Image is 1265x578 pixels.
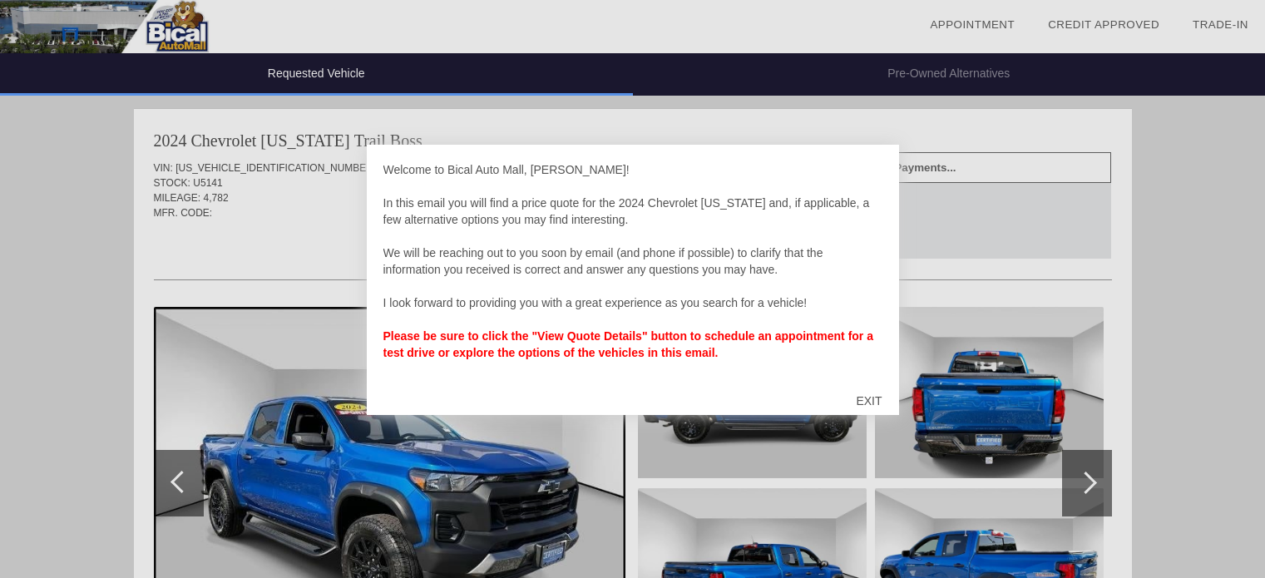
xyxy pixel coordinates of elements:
strong: Please be sure to click the "View Quote Details" button to schedule an appointment for a test dri... [383,329,873,359]
div: Welcome to Bical Auto Mall, [PERSON_NAME]! In this email you will find a price quote for the 2024... [383,161,882,378]
a: Credit Approved [1048,18,1159,31]
a: Trade-In [1193,18,1248,31]
a: Appointment [930,18,1015,31]
div: EXIT [839,376,898,426]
